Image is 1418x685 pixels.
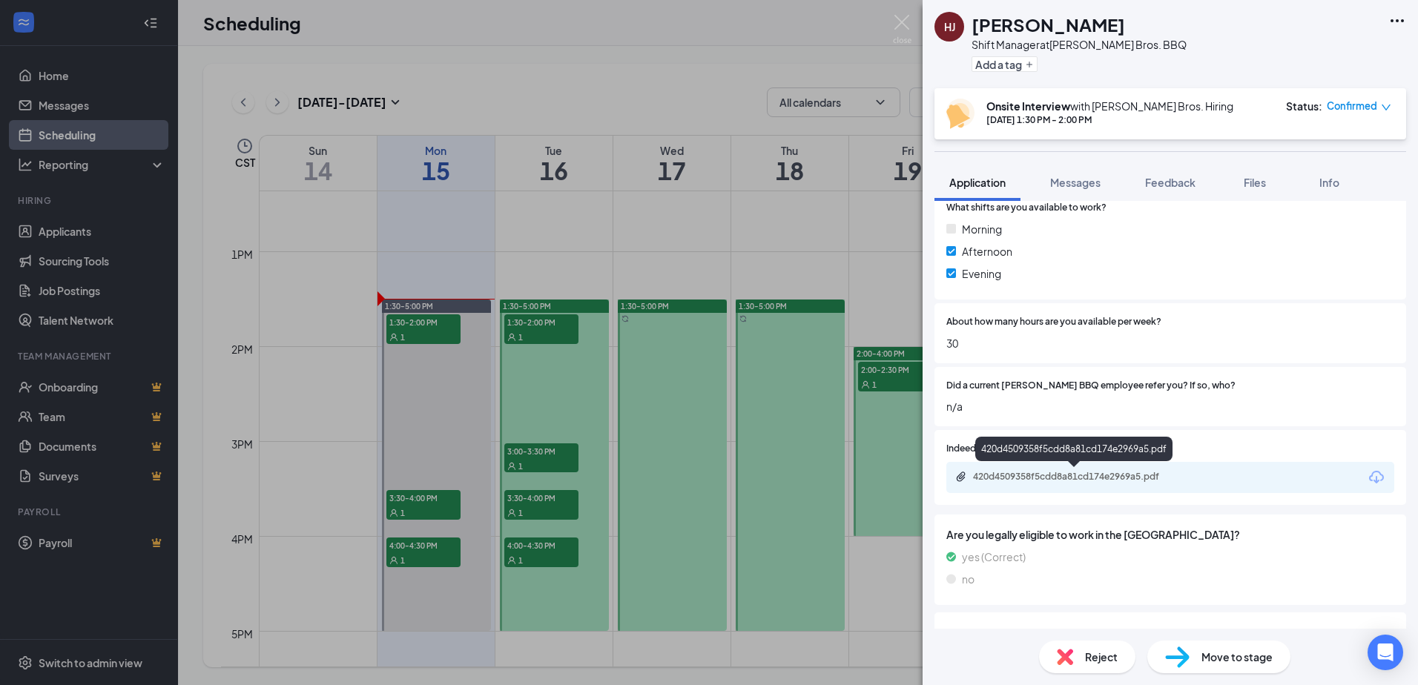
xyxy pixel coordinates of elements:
div: Open Intercom Messenger [1368,635,1403,670]
svg: Paperclip [955,471,967,483]
span: Indeed Resume [946,442,1012,456]
b: Onsite Interview [986,99,1070,113]
button: PlusAdd a tag [972,56,1038,72]
span: Did a current [PERSON_NAME] BBQ employee refer you? If so, who? [946,379,1236,393]
span: Messages [1050,176,1101,189]
span: What shifts are you available to work? [946,201,1107,215]
span: Info [1319,176,1339,189]
a: Paperclip420d4509358f5cdd8a81cd174e2969a5.pdf [955,471,1196,485]
span: About how many hours are you available per week? [946,315,1161,329]
div: [DATE] 1:30 PM - 2:00 PM [986,113,1233,126]
div: Status : [1286,99,1322,113]
span: n/a [946,398,1394,414]
svg: Download [1368,469,1385,486]
div: 420d4509358f5cdd8a81cd174e2969a5.pdf [973,471,1181,483]
div: with [PERSON_NAME] Bros. Hiring [986,99,1233,113]
span: Evening [962,265,1001,282]
span: 30 [946,335,1394,351]
span: Morning [962,221,1002,237]
div: HJ [944,19,955,34]
svg: Plus [1025,60,1034,69]
span: Are you legally eligible to work in the [GEOGRAPHIC_DATA]? [946,526,1394,543]
span: Files [1244,176,1266,189]
span: Feedback [1145,176,1196,189]
svg: Ellipses [1388,12,1406,30]
span: yes (Correct) [962,549,1026,565]
span: down [1381,102,1391,113]
span: Application [949,176,1006,189]
h1: [PERSON_NAME] [972,12,1125,37]
div: Shift Manager at [PERSON_NAME] Bros. BBQ [972,37,1187,52]
span: Are you at least 18 years of age or older? [946,624,1394,641]
span: Confirmed [1327,99,1377,113]
div: 420d4509358f5cdd8a81cd174e2969a5.pdf [975,437,1173,461]
span: no [962,571,975,587]
span: Move to stage [1201,649,1273,665]
span: Afternoon [962,243,1012,259]
span: Reject [1085,649,1118,665]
